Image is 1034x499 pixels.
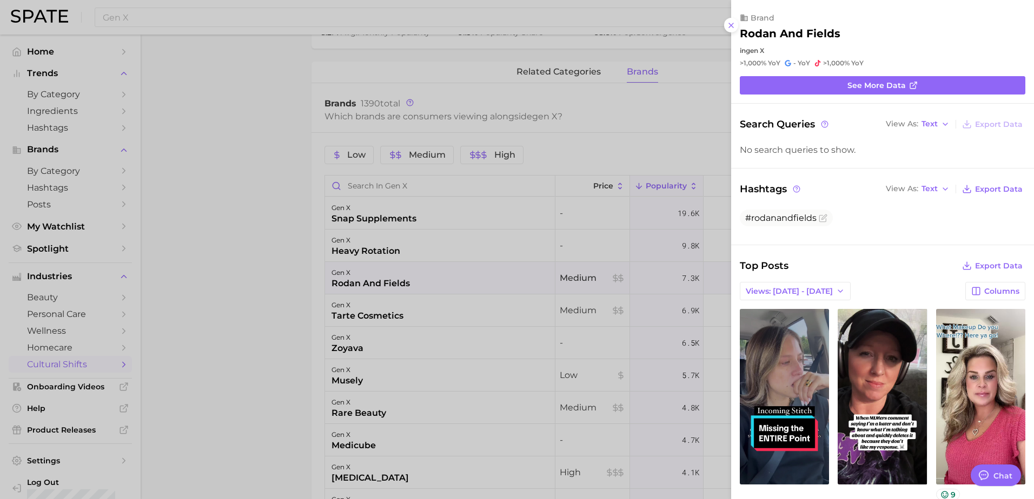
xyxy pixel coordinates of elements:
span: >1,000% [740,59,766,67]
span: See more data [847,81,906,90]
button: Flag as miscategorized or irrelevant [819,214,827,222]
span: - [793,59,796,67]
span: YoY [851,59,864,68]
span: YoY [768,59,780,68]
h2: rodan and fields [740,27,840,40]
span: Export Data [975,120,1023,129]
button: Export Data [959,181,1025,197]
span: gen x [746,46,764,55]
span: Text [922,121,938,127]
button: Views: [DATE] - [DATE] [740,282,851,300]
span: Hashtags [740,181,802,197]
button: Columns [965,282,1025,300]
span: Top Posts [740,258,788,273]
span: #rodanandfields [745,213,817,223]
span: >1,000% [823,59,850,67]
span: Columns [984,287,1019,296]
button: View AsText [883,182,952,196]
span: YoY [798,59,810,68]
button: Export Data [959,258,1025,273]
span: Export Data [975,261,1023,271]
div: in [740,46,1025,55]
span: Search Queries [740,117,830,132]
span: Text [922,186,938,192]
button: Export Data [959,117,1025,132]
button: View AsText [883,117,952,131]
span: Views: [DATE] - [DATE] [746,287,833,296]
span: Export Data [975,185,1023,194]
span: View As [886,186,918,192]
span: View As [886,121,918,127]
div: No search queries to show. [740,145,1025,155]
a: See more data [740,76,1025,95]
span: brand [751,13,774,23]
